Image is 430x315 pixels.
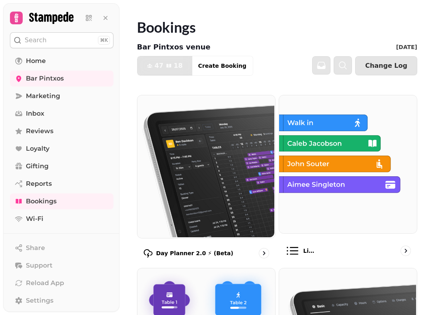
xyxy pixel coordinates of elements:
a: Gifting [10,158,113,174]
span: Settings [26,296,53,305]
span: Inbox [26,109,44,118]
a: Reviews [10,123,113,139]
span: Marketing [26,91,60,101]
a: Bar Pintxos [10,71,113,87]
span: Bar Pintxos [26,74,64,83]
p: Bar Pintxos venue [137,41,211,53]
a: Bookings [10,193,113,209]
span: Create Booking [198,63,246,69]
span: 47 [154,63,163,69]
span: Reload App [26,278,64,288]
span: Loyalty [26,144,49,154]
span: Share [26,243,45,253]
p: Search [25,35,47,45]
button: Change Log [355,56,417,75]
a: Settings [10,293,113,309]
p: [DATE] [396,43,417,51]
p: Day Planner 2.0 ⚡ (Beta) [156,249,233,257]
button: 4718 [137,56,192,75]
img: List view [278,94,416,232]
div: ⌘K [98,36,110,45]
button: Share [10,240,113,256]
a: Day Planner 2.0 ⚡ (Beta)Day Planner 2.0 ⚡ (Beta) [137,95,276,265]
a: Wi-Fi [10,211,113,227]
p: List view [303,247,317,255]
span: Bookings [26,197,57,206]
a: Inbox [10,106,113,122]
button: Reload App [10,275,113,291]
button: Search⌘K [10,32,113,48]
svg: go to [402,247,410,255]
a: List viewList view [279,95,417,265]
span: Wi-Fi [26,214,43,224]
a: Reports [10,176,113,192]
svg: go to [260,249,268,257]
span: Gifting [26,161,49,171]
span: Support [26,261,53,270]
a: Marketing [10,88,113,104]
span: Change Log [365,63,407,69]
span: Home [26,56,46,66]
a: Loyalty [10,141,113,157]
span: 18 [174,63,182,69]
button: Support [10,258,113,274]
span: Reports [26,179,52,189]
img: Day Planner 2.0 ⚡ (Beta) [137,94,274,237]
a: Home [10,53,113,69]
span: Reviews [26,126,53,136]
button: Create Booking [192,56,253,75]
